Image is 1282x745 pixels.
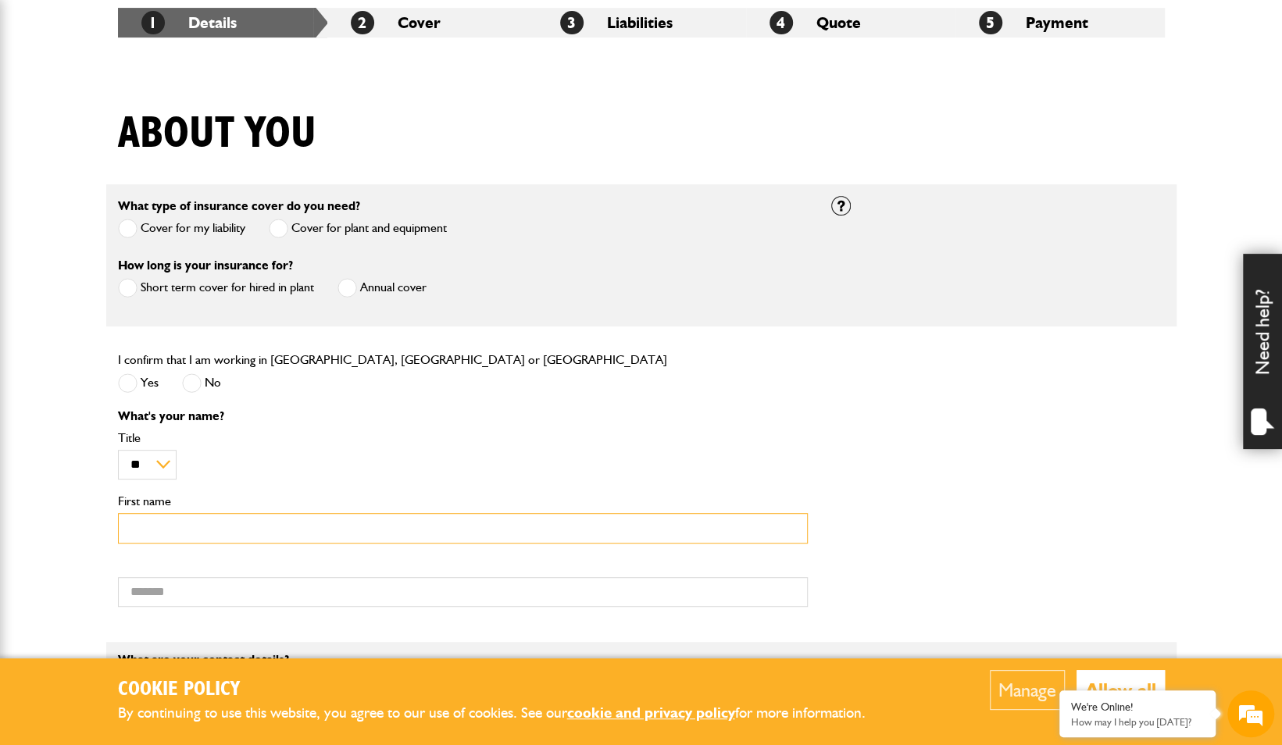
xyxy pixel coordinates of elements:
[118,108,316,160] h1: About you
[27,87,66,109] img: d_20077148190_company_1631870298795_20077148190
[746,8,955,37] li: Quote
[256,8,294,45] div: Minimize live chat window
[141,11,165,34] span: 1
[567,704,735,722] a: cookie and privacy policy
[118,259,293,272] label: How long is your insurance for?
[118,373,159,393] label: Yes
[118,495,808,508] label: First name
[20,144,285,179] input: Enter your last name
[20,283,285,469] textarea: Type your message and hit 'Enter'
[537,8,746,37] li: Liabilities
[20,191,285,225] input: Enter your email address
[327,8,537,37] li: Cover
[337,278,427,298] label: Annual cover
[955,8,1165,37] li: Payment
[770,11,793,34] span: 4
[351,11,374,34] span: 2
[990,670,1065,710] button: Manage
[118,354,667,366] label: I confirm that I am working in [GEOGRAPHIC_DATA], [GEOGRAPHIC_DATA] or [GEOGRAPHIC_DATA]
[212,481,284,502] em: Start Chat
[20,237,285,271] input: Enter your phone number
[81,87,262,108] div: Chat with us now
[118,432,808,444] label: Title
[118,410,808,422] p: What's your name?
[118,701,891,725] p: By continuing to use this website, you agree to our use of cookies. See our for more information.
[118,278,314,298] label: Short term cover for hired in plant
[1071,716,1204,728] p: How may I help you today?
[118,200,360,212] label: What type of insurance cover do you need?
[118,8,327,37] li: Details
[1071,700,1204,714] div: We're Online!
[118,678,891,702] h2: Cookie Policy
[118,219,245,238] label: Cover for my liability
[269,219,447,238] label: Cover for plant and equipment
[1077,670,1165,710] button: Allow all
[979,11,1002,34] span: 5
[560,11,584,34] span: 3
[182,373,221,393] label: No
[118,654,808,666] p: What are your contact details?
[1243,254,1282,449] div: Need help?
